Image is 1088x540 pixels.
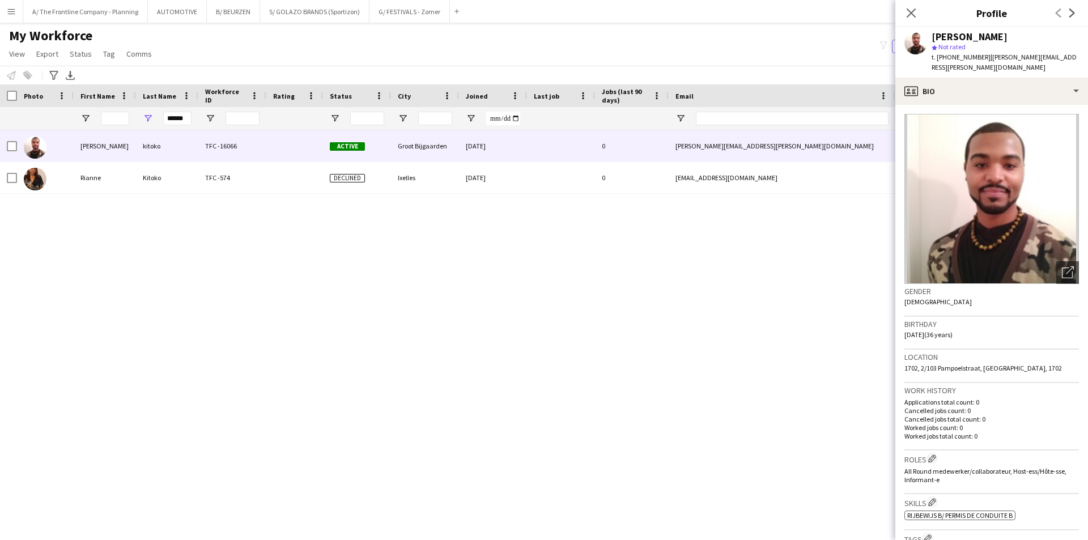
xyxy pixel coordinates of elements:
[260,1,369,23] button: S/ GOLAZO BRANDS (Sportizon)
[32,46,63,61] a: Export
[459,130,527,161] div: [DATE]
[675,113,686,124] button: Open Filter Menu
[904,352,1079,362] h3: Location
[330,142,365,151] span: Active
[24,92,43,100] span: Photo
[205,87,246,104] span: Workforce ID
[369,1,450,23] button: G/ FESTIVALS - Zomer
[938,42,966,51] span: Not rated
[198,162,266,193] div: TFC -574
[63,69,77,82] app-action-btn: Export XLSX
[330,92,352,100] span: Status
[9,27,92,44] span: My Workforce
[398,92,411,100] span: City
[904,453,1079,465] h3: Roles
[65,46,96,61] a: Status
[895,6,1088,20] h3: Profile
[904,364,1062,372] span: 1702, 2/103 Pampoelstraat, [GEOGRAPHIC_DATA], 1702
[99,46,120,61] a: Tag
[932,53,991,61] span: t. [PHONE_NUMBER]
[398,113,408,124] button: Open Filter Menu
[391,162,459,193] div: Ixelles
[595,162,669,193] div: 0
[330,113,340,124] button: Open Filter Menu
[669,130,895,161] div: [PERSON_NAME][EMAIL_ADDRESS][PERSON_NAME][DOMAIN_NAME]
[904,114,1079,284] img: Crew avatar or photo
[47,69,61,82] app-action-btn: Advanced filters
[534,92,559,100] span: Last job
[9,49,25,59] span: View
[330,174,365,182] span: Declined
[148,1,207,23] button: AUTOMOTIVE
[136,130,198,161] div: kitoko
[198,130,266,161] div: TFC -16066
[904,406,1079,415] p: Cancelled jobs count: 0
[163,112,192,125] input: Last Name Filter Input
[459,162,527,193] div: [DATE]
[226,112,260,125] input: Workforce ID Filter Input
[418,112,452,125] input: City Filter Input
[80,113,91,124] button: Open Filter Menu
[696,112,889,125] input: Email Filter Input
[669,162,895,193] div: [EMAIL_ADDRESS][DOMAIN_NAME]
[74,162,136,193] div: Rianne
[24,168,46,190] img: Rianne Kitoko
[5,46,29,61] a: View
[101,112,129,125] input: First Name Filter Input
[1056,261,1079,284] div: Open photos pop-in
[904,385,1079,396] h3: Work history
[103,49,115,59] span: Tag
[904,286,1079,296] h3: Gender
[932,32,1008,42] div: [PERSON_NAME]
[595,130,669,161] div: 0
[904,319,1079,329] h3: Birthday
[23,1,148,23] button: A/ The Frontline Company - Planning
[74,130,136,161] div: [PERSON_NAME]
[466,92,488,100] span: Joined
[907,511,1013,520] span: Rijbewijs B/ Permis de conduite B
[126,49,152,59] span: Comms
[932,53,1077,71] span: | [PERSON_NAME][EMAIL_ADDRESS][PERSON_NAME][DOMAIN_NAME]
[904,297,972,306] span: [DEMOGRAPHIC_DATA]
[675,92,694,100] span: Email
[904,398,1079,406] p: Applications total count: 0
[70,49,92,59] span: Status
[36,49,58,59] span: Export
[122,46,156,61] a: Comms
[892,40,949,53] button: Everyone5,381
[273,92,295,100] span: Rating
[904,330,953,339] span: [DATE] (36 years)
[205,113,215,124] button: Open Filter Menu
[904,432,1079,440] p: Worked jobs total count: 0
[602,87,648,104] span: Jobs (last 90 days)
[143,113,153,124] button: Open Filter Menu
[904,467,1066,484] span: All Round medewerker/collaborateur, Host-ess/Hôte-sse, Informant-e
[904,496,1079,508] h3: Skills
[904,423,1079,432] p: Worked jobs count: 0
[80,92,115,100] span: First Name
[486,112,520,125] input: Joined Filter Input
[391,130,459,161] div: Groot Bijgaarden
[895,78,1088,105] div: Bio
[136,162,198,193] div: Kitoko
[207,1,260,23] button: B/ BEURZEN
[143,92,176,100] span: Last Name
[466,113,476,124] button: Open Filter Menu
[24,136,46,159] img: jean christophe kitoko
[904,415,1079,423] p: Cancelled jobs total count: 0
[350,112,384,125] input: Status Filter Input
